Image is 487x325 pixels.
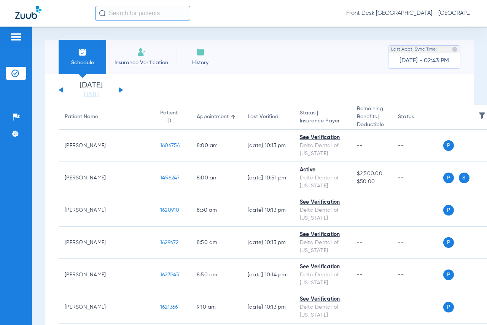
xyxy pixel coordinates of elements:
th: Remaining Benefits | [351,105,392,130]
td: [PERSON_NAME] [59,291,154,323]
div: Delta Dental of [US_STATE] [300,174,345,190]
span: 1629672 [160,240,179,245]
td: [PERSON_NAME] [59,259,154,291]
td: [PERSON_NAME] [59,227,154,259]
div: See Verification [300,134,345,142]
span: Insurance Verification [112,59,171,67]
span: P [443,237,454,248]
div: See Verification [300,231,345,239]
td: 9:10 AM [191,291,242,323]
span: -- [357,304,363,310]
li: [DATE] [68,82,114,98]
img: Search Icon [99,10,106,17]
input: Search for patients [95,6,190,21]
div: Active [300,166,345,174]
div: Patient ID [160,109,178,125]
div: Last Verified [248,113,288,121]
span: -- [357,143,363,148]
span: $50.00 [357,178,386,186]
span: Front Desk [GEOGRAPHIC_DATA] - [GEOGRAPHIC_DATA] | My Community Dental Centers [346,10,472,17]
div: Patient Name [65,113,148,121]
span: -- [357,208,363,213]
span: 1620910 [160,208,180,213]
div: See Verification [300,263,345,271]
span: 1456247 [160,175,180,181]
img: Manual Insurance Verification [137,48,146,57]
td: [DATE] 10:13 PM [242,130,294,162]
img: hamburger-icon [10,32,22,41]
td: 8:00 AM [191,130,242,162]
img: last sync help info [452,47,457,52]
td: [DATE] 10:13 PM [242,291,294,323]
span: History [182,59,218,67]
td: [DATE] 10:14 PM [242,259,294,291]
div: Patient Name [65,113,98,121]
div: Appointment [197,113,236,121]
span: Schedule [64,59,100,67]
td: [PERSON_NAME] [59,162,154,194]
td: 8:30 AM [191,194,242,227]
td: 8:50 AM [191,227,242,259]
div: Delta Dental of [US_STATE] [300,142,345,158]
td: [PERSON_NAME] [59,194,154,227]
div: Delta Dental of [US_STATE] [300,271,345,287]
div: Last Verified [248,113,279,121]
td: -- [392,194,443,227]
div: Appointment [197,113,229,121]
div: Delta Dental of [US_STATE] [300,239,345,255]
span: -- [357,272,363,277]
div: Delta Dental of [US_STATE] [300,206,345,222]
td: -- [392,227,443,259]
span: S [459,173,469,183]
td: -- [392,259,443,291]
a: [DATE] [68,91,114,98]
img: History [196,48,205,57]
div: See Verification [300,295,345,303]
td: [PERSON_NAME] [59,130,154,162]
td: -- [392,130,443,162]
td: 8:50 AM [191,259,242,291]
span: -- [357,240,363,245]
span: P [443,302,454,312]
td: [DATE] 10:13 PM [242,194,294,227]
div: Patient ID [160,109,185,125]
span: P [443,270,454,280]
th: Status | [294,105,351,130]
img: Schedule [78,48,87,57]
img: Zuub Logo [15,6,41,19]
span: 1606754 [160,143,180,148]
div: See Verification [300,198,345,206]
span: P [443,140,454,151]
span: Deductible [357,121,386,129]
span: Insurance Payer [300,117,345,125]
td: [DATE] 10:51 PM [242,162,294,194]
img: filter.svg [478,112,486,119]
iframe: Chat Widget [449,289,487,325]
span: 1623943 [160,272,179,277]
td: [DATE] 10:13 PM [242,227,294,259]
span: P [443,205,454,216]
span: [DATE] - 02:43 PM [399,57,449,65]
div: Delta Dental of [US_STATE] [300,303,345,319]
span: Last Appt. Sync Time: [391,46,437,53]
span: 1621366 [160,304,178,310]
td: 8:00 AM [191,162,242,194]
td: -- [392,162,443,194]
th: Status [392,105,443,130]
span: P [443,173,454,183]
span: $2,500.00 [357,170,386,178]
td: -- [392,291,443,323]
